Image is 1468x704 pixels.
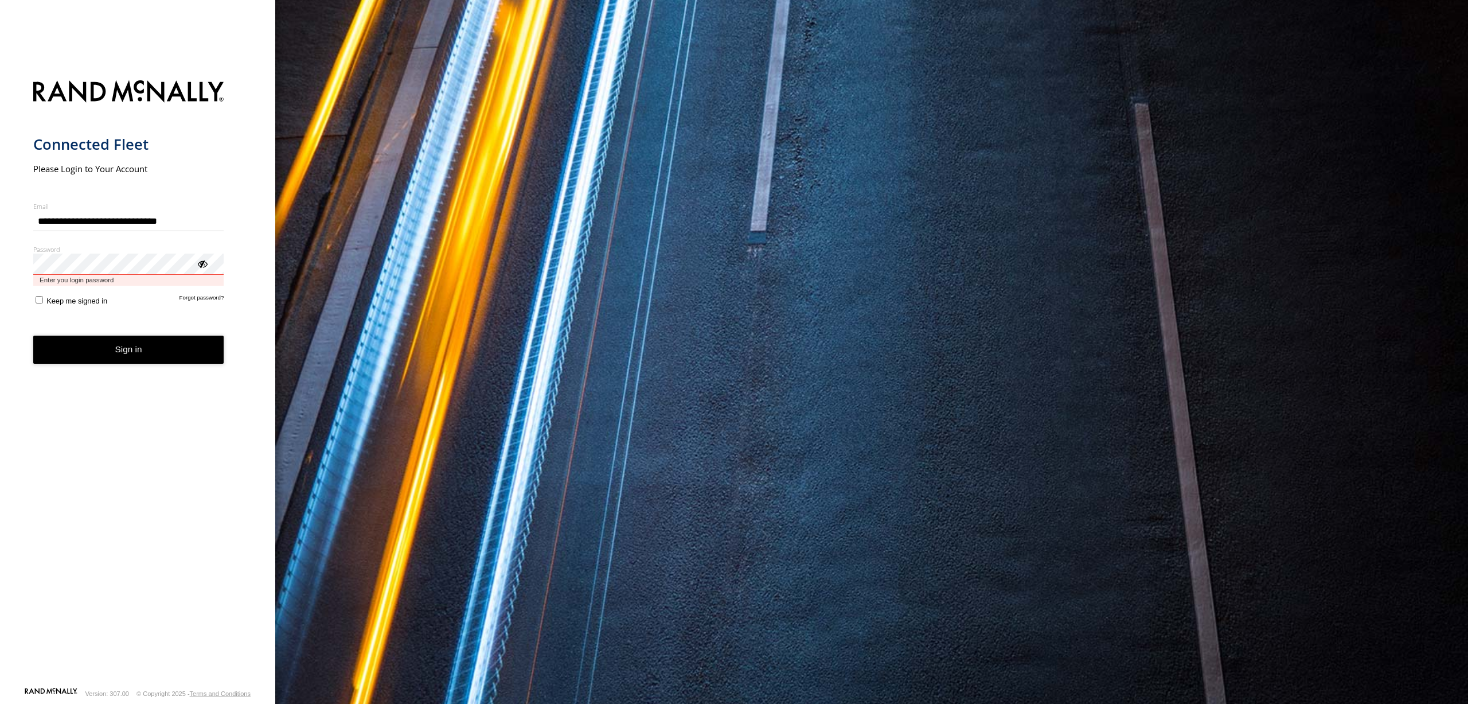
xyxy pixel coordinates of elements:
div: ViewPassword [196,258,208,269]
div: Version: 307.00 [85,690,129,697]
input: Keep me signed in [36,296,43,304]
a: Terms and Conditions [190,690,251,697]
div: © Copyright 2025 - [136,690,251,697]
h2: Please Login to Your Account [33,163,224,174]
span: Keep me signed in [46,297,107,305]
a: Forgot password? [179,294,224,305]
label: Email [33,202,224,211]
button: Sign in [33,336,224,364]
a: Visit our Website [25,688,77,699]
label: Password [33,245,224,254]
span: Enter you login password [33,275,224,286]
h1: Connected Fleet [33,135,224,154]
form: main [33,73,243,687]
img: Rand McNally [33,78,224,107]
